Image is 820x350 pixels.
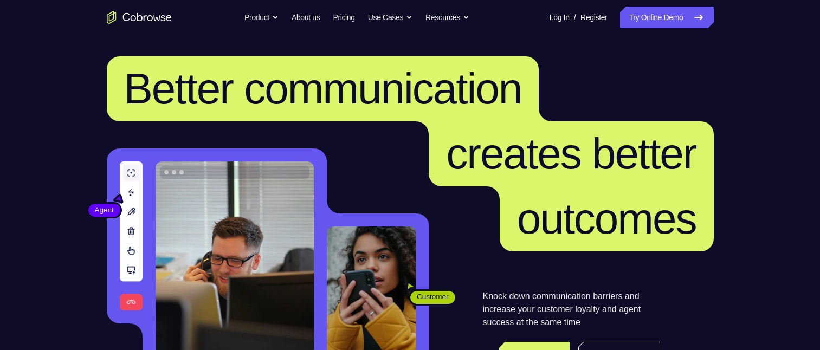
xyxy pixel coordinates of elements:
p: Knock down communication barriers and increase your customer loyalty and agent success at the sam... [483,290,660,329]
a: Go to the home page [107,11,172,24]
a: Register [580,7,607,28]
a: Log In [550,7,570,28]
a: Pricing [333,7,354,28]
button: Use Cases [368,7,412,28]
span: outcomes [517,195,696,243]
span: Better communication [124,64,522,113]
a: Try Online Demo [620,7,713,28]
button: Product [244,7,279,28]
span: creates better [446,129,696,178]
a: About us [292,7,320,28]
span: / [574,11,576,24]
button: Resources [425,7,469,28]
